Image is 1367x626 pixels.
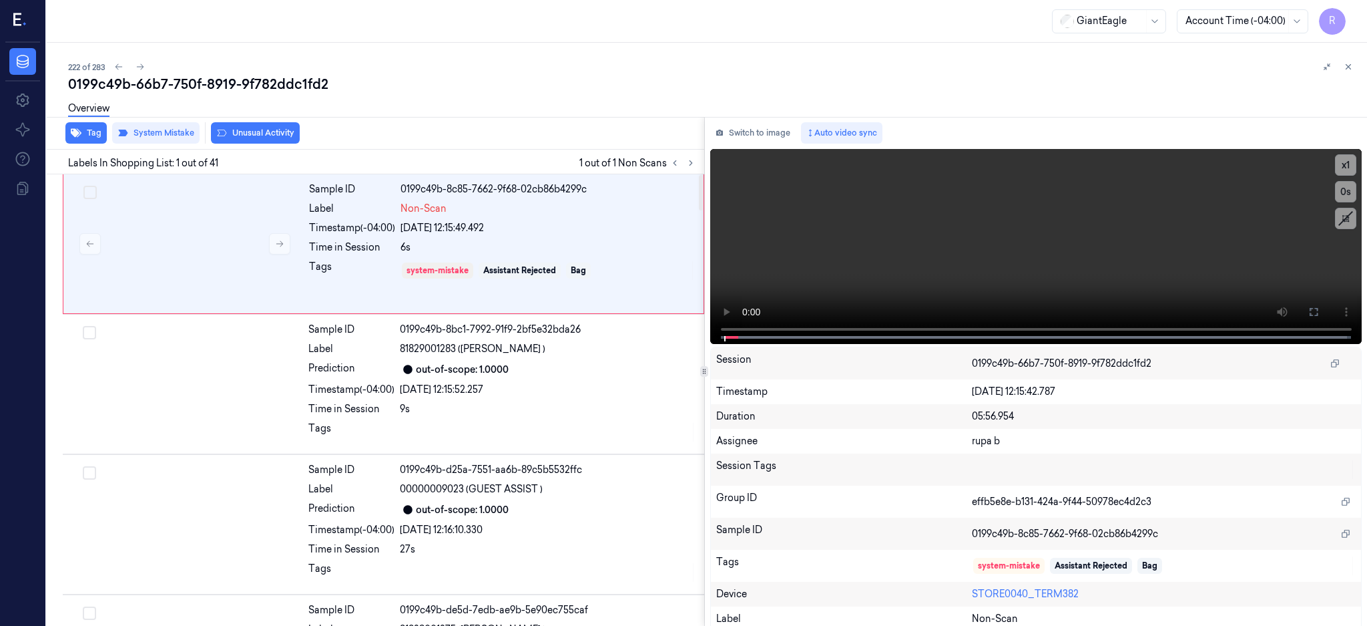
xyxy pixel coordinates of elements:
div: Sample ID [716,523,972,544]
button: Select row [83,186,97,199]
div: [DATE] 12:15:42.787 [972,385,1356,399]
div: Device [716,587,972,601]
span: Non-Scan [972,612,1018,626]
div: 0199c49b-8c85-7662-9f68-02cb86b4299c [400,182,696,196]
button: Select row [83,466,96,480]
div: Sample ID [308,463,394,477]
div: Timestamp (-04:00) [309,221,395,235]
div: Label [308,342,394,356]
div: 0199c49b-66b7-750f-8919-9f782ddc1fd2 [68,75,1356,94]
div: Sample ID [309,182,395,196]
div: Prediction [308,502,394,518]
a: Overview [68,102,109,117]
div: Assistant Rejected [483,265,556,277]
div: Time in Session [308,542,394,557]
span: effb5e8e-b131-424a-9f44-50978ec4d2c3 [972,495,1151,509]
div: Tags [309,260,395,281]
div: [DATE] 12:15:52.257 [400,383,696,397]
div: Time in Session [309,241,395,255]
span: 1 out of 1 Non Scans [579,155,699,171]
div: rupa b [972,434,1356,448]
div: out-of-scope: 1.0000 [416,503,509,517]
div: Bag [1142,560,1157,572]
div: 05:56.954 [972,410,1356,424]
div: Tags [716,555,972,577]
div: Prediction [308,361,394,377]
div: 0199c49b-d25a-7551-aa6b-89c5b5532ffc [400,463,696,477]
button: Select row [83,326,96,339]
button: System Mistake [112,122,200,144]
div: Label [309,202,395,216]
div: Group ID [716,491,972,512]
button: Auto video sync [801,122,882,144]
div: Assignee [716,434,972,448]
div: STORE0040_TERM382 [972,587,1356,601]
div: Time in Session [308,402,394,416]
div: out-of-scope: 1.0000 [416,363,509,377]
span: 00000009023 (GUEST ASSIST ) [400,482,543,496]
span: 0199c49b-66b7-750f-8919-9f782ddc1fd2 [972,357,1151,371]
button: Tag [65,122,107,144]
span: Labels In Shopping List: 1 out of 41 [68,156,218,170]
button: x1 [1335,154,1356,176]
button: Unusual Activity [211,122,300,144]
div: [DATE] 12:15:49.492 [400,221,696,235]
div: Tags [308,422,394,443]
div: 27s [400,542,696,557]
div: Session [716,353,972,374]
div: [DATE] 12:16:10.330 [400,523,696,537]
div: 0199c49b-8bc1-7992-91f9-2bf5e32bda26 [400,323,696,337]
button: Switch to image [710,122,796,144]
div: system-mistake [406,265,469,277]
div: Timestamp [716,385,972,399]
div: Session Tags [716,459,972,480]
div: system-mistake [978,560,1040,572]
div: 0199c49b-de5d-7edb-ae9b-5e90ec755caf [400,603,696,617]
div: Duration [716,410,972,424]
div: Tags [308,562,394,583]
button: Select row [83,607,96,620]
button: R [1319,8,1346,35]
span: 222 of 283 [68,61,105,73]
span: 0199c49b-8c85-7662-9f68-02cb86b4299c [972,527,1158,541]
button: 0s [1335,181,1356,202]
div: Label [716,612,972,626]
div: Sample ID [308,323,394,337]
div: Timestamp (-04:00) [308,383,394,397]
div: Label [308,482,394,496]
div: 9s [400,402,696,416]
div: Bag [571,265,586,277]
span: Non-Scan [400,202,447,216]
div: Assistant Rejected [1055,560,1127,572]
div: Timestamp (-04:00) [308,523,394,537]
div: Sample ID [308,603,394,617]
span: 81829001283 ([PERSON_NAME] ) [400,342,545,356]
div: 6s [400,241,696,255]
